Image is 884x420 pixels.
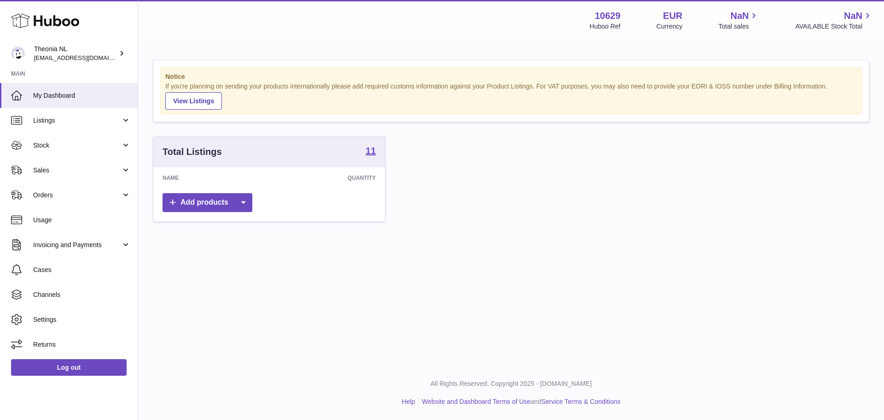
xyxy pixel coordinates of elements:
a: Add products [163,193,252,212]
span: AVAILABLE Stock Total [795,22,873,31]
span: Channels [33,290,131,299]
span: Orders [33,191,121,200]
span: NaN [844,10,862,22]
span: [EMAIL_ADDRESS][DOMAIN_NAME] [34,54,135,61]
a: Log out [11,359,127,376]
h3: Total Listings [163,146,222,158]
span: Settings [33,315,131,324]
a: NaN AVAILABLE Stock Total [795,10,873,31]
div: Theonia NL [34,45,117,62]
span: Listings [33,116,121,125]
span: Usage [33,216,131,225]
a: View Listings [165,92,222,110]
strong: EUR [663,10,682,22]
span: NaN [730,10,749,22]
a: Website and Dashboard Terms of Use [422,398,530,405]
div: Currency [657,22,683,31]
div: If you're planning on sending your products internationally please add required customs informati... [165,82,857,110]
th: Quantity [252,167,385,189]
a: Service Terms & Conditions [541,398,621,405]
span: Cases [33,266,131,274]
li: and [419,397,620,406]
a: Help [402,398,415,405]
img: info@wholesomegoods.eu [11,47,25,60]
span: Returns [33,340,131,349]
span: My Dashboard [33,91,131,100]
th: Name [153,167,252,189]
span: Sales [33,166,121,175]
span: Stock [33,141,121,150]
span: Total sales [718,22,759,31]
a: 11 [366,146,376,157]
strong: Notice [165,72,857,81]
strong: 11 [366,146,376,155]
div: Huboo Ref [590,22,621,31]
a: NaN Total sales [718,10,759,31]
p: All Rights Reserved. Copyright 2025 - [DOMAIN_NAME] [145,379,877,388]
strong: 10629 [595,10,621,22]
span: Invoicing and Payments [33,241,121,249]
